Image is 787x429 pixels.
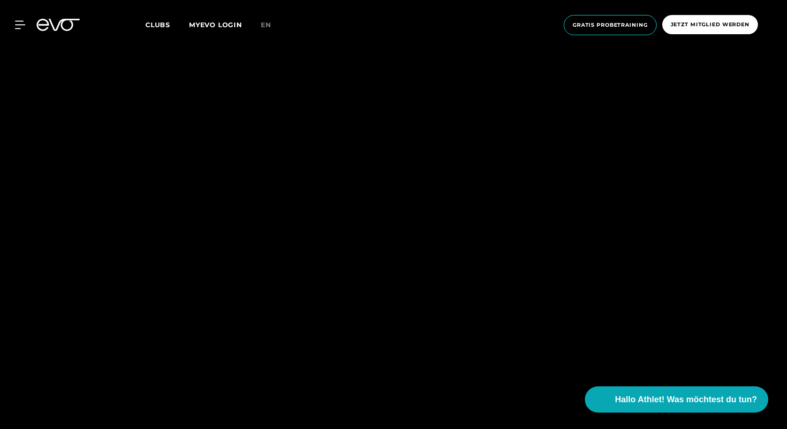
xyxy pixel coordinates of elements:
a: MYEVO LOGIN [189,21,242,29]
span: Jetzt Mitglied werden [671,21,749,29]
span: en [261,21,271,29]
span: Gratis Probetraining [573,21,648,29]
button: Hallo Athlet! Was möchtest du tun? [585,386,768,413]
a: Gratis Probetraining [561,15,659,35]
a: Jetzt Mitglied werden [659,15,761,35]
a: en [261,20,282,30]
a: Clubs [145,20,189,29]
span: Clubs [145,21,170,29]
span: Hallo Athlet! Was möchtest du tun? [615,393,757,406]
